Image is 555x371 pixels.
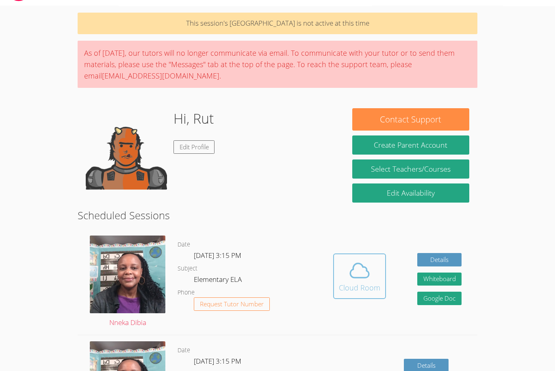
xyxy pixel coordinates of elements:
[194,274,243,288] dd: Elementary ELA
[339,282,380,293] div: Cloud Room
[86,108,167,190] img: default.png
[173,108,214,129] h1: Hi, Rut
[352,159,469,179] a: Select Teachers/Courses
[352,183,469,203] a: Edit Availability
[173,140,215,154] a: Edit Profile
[194,251,241,260] span: [DATE] 3:15 PM
[78,207,477,223] h2: Scheduled Sessions
[417,292,462,305] a: Google Doc
[90,236,165,313] img: Selfie2.jpg
[200,301,264,307] span: Request Tutor Number
[417,273,462,286] button: Whiteboard
[178,240,190,250] dt: Date
[352,108,469,131] button: Contact Support
[178,264,197,274] dt: Subject
[78,41,477,88] div: As of [DATE], our tutors will no longer communicate via email. To communicate with your tutor or ...
[178,288,195,298] dt: Phone
[178,345,190,356] dt: Date
[78,13,477,34] p: This session's [GEOGRAPHIC_DATA] is not active at this time
[352,135,469,155] button: Create Parent Account
[417,253,462,266] a: Details
[194,356,241,366] span: [DATE] 3:15 PM
[90,236,165,329] a: Nneka Dibia
[333,253,386,299] button: Cloud Room
[194,297,270,311] button: Request Tutor Number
